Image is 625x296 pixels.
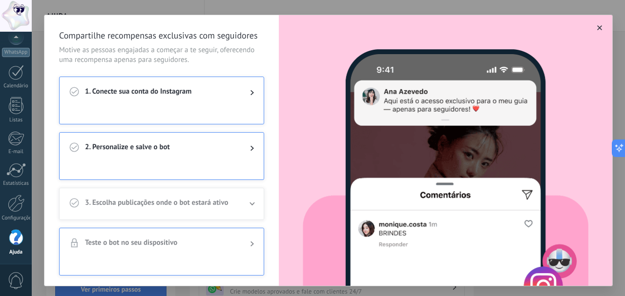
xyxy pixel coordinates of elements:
span: 3. Escolha publicações onde o bot estará ativo [85,198,234,210]
span: Motive as pessoas engajadas a começar a te seguir, oferecendo uma recompensa apenas para seguidores. [59,45,264,65]
span: 1. Conecte sua conta do Instagram [85,87,234,99]
div: Estatísticas [2,180,30,187]
div: E-mail [2,149,30,155]
div: WhatsApp [2,48,30,57]
div: Calendário [2,83,30,89]
div: Listas [2,117,30,123]
span: Teste o bot no seu dispositivo [85,238,234,250]
div: Configurações [2,215,30,221]
span: Compartilhe recompensas exclusivas com seguidores [59,30,264,41]
span: 2. Personalize e salve o bot [85,142,234,154]
div: Ajuda [2,249,30,256]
